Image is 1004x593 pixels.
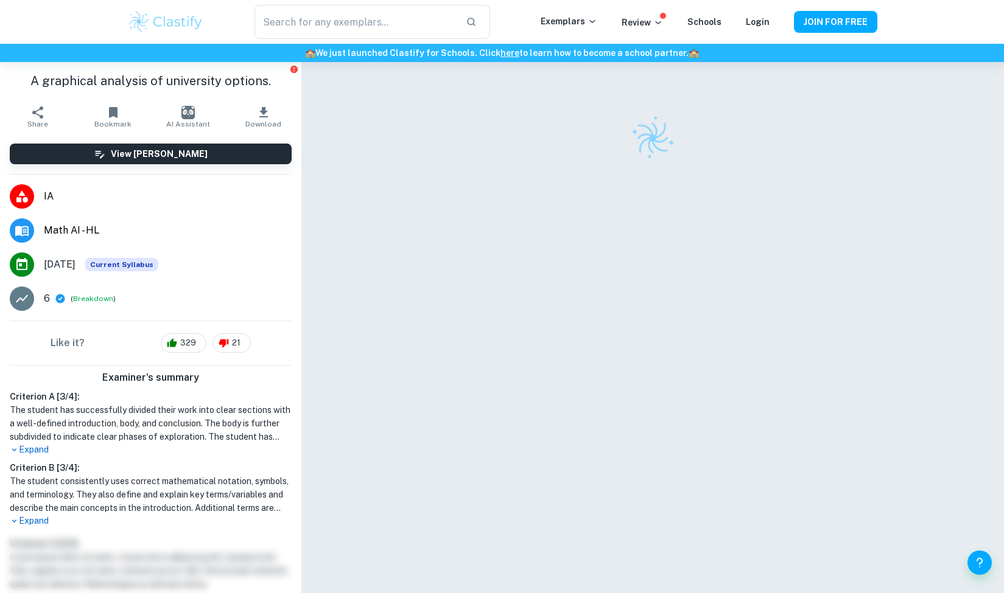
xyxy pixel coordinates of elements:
button: View [PERSON_NAME] [10,144,292,164]
p: Expand [10,443,292,456]
span: Current Syllabus [85,258,158,271]
img: AI Assistant [181,106,195,119]
span: Download [245,120,281,128]
button: JOIN FOR FREE [794,11,877,33]
p: Exemplars [541,15,597,28]
a: Schools [687,17,721,27]
span: Share [27,120,48,128]
h1: A graphical analysis of university options. [10,72,292,90]
input: Search for any exemplars... [255,5,455,39]
h6: Examiner's summary [5,370,297,385]
div: 21 [212,333,251,353]
span: 🏫 [305,48,315,58]
button: Report issue [290,64,299,74]
img: Clastify logo [127,10,205,34]
div: This exemplar is based on the current syllabus. Feel free to refer to it for inspiration/ideas wh... [85,258,158,271]
div: 329 [161,333,206,353]
button: Help and Feedback [967,550,992,575]
h1: The student consistently uses correct mathematical notation, symbols, and terminology. They also ... [10,474,292,515]
a: here [500,48,519,58]
span: AI Assistant [166,120,210,128]
span: 21 [225,337,247,349]
h6: We just launched Clastify for Schools. Click to learn how to become a school partner. [2,46,1002,60]
span: [DATE] [44,257,75,272]
button: Download [226,100,301,134]
button: Breakdown [73,293,113,304]
button: Bookmark [75,100,151,134]
h6: View [PERSON_NAME] [111,147,208,161]
p: 6 [44,291,50,306]
span: 329 [174,337,203,349]
h1: The student has successfully divided their work into clear sections with a well-defined introduct... [10,403,292,443]
span: IA [44,189,292,204]
button: AI Assistant [150,100,226,134]
img: Clastify logo [623,109,682,168]
span: ( ) [71,293,116,305]
p: Expand [10,515,292,527]
a: Login [746,17,770,27]
h6: Like it? [51,336,85,350]
span: Math AI - HL [44,223,292,238]
h6: Criterion A [ 3 / 4 ]: [10,390,292,403]
h6: Criterion B [ 3 / 4 ]: [10,461,292,474]
span: Bookmark [94,120,132,128]
p: Review [622,16,663,29]
span: 🏫 [689,48,699,58]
